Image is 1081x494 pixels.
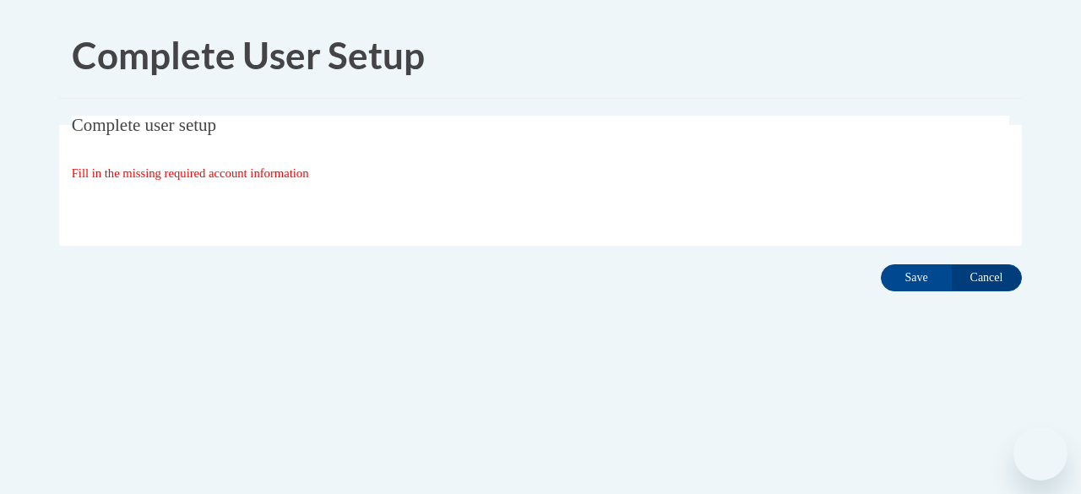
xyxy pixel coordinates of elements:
[72,166,309,180] span: Fill in the missing required account information
[72,33,425,77] span: Complete User Setup
[1013,426,1067,480] iframe: Button to launch messaging window
[72,115,216,135] span: Complete user setup
[951,264,1022,291] input: Cancel
[881,264,952,291] input: Save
